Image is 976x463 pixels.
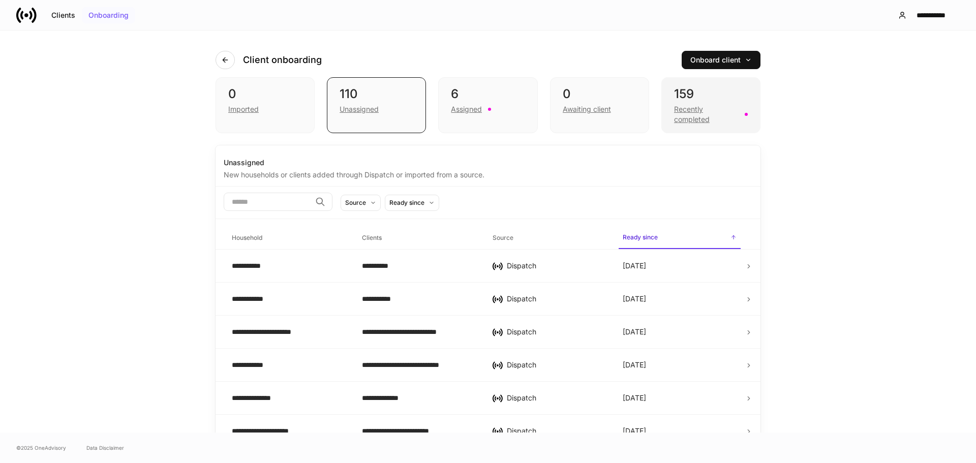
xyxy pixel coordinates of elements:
a: Data Disclaimer [86,444,124,452]
div: 110Unassigned [327,77,426,133]
div: Clients [51,12,75,19]
div: Onboard client [690,56,752,64]
button: Onboard client [682,51,760,69]
span: Household [228,228,350,249]
div: Dispatch [507,426,606,436]
button: Clients [45,7,82,23]
div: Unassigned [224,158,752,168]
div: Dispatch [507,294,606,304]
div: 159Recently completed [661,77,760,133]
h6: Source [493,233,513,242]
div: Ready since [389,198,424,207]
div: Recently completed [674,104,739,125]
h4: Client onboarding [243,54,322,66]
div: Unassigned [340,104,379,114]
div: 0Awaiting client [550,77,649,133]
div: 110 [340,86,413,102]
h6: Household [232,233,262,242]
div: Awaiting client [563,104,611,114]
p: [DATE] [623,294,646,304]
div: Imported [228,104,259,114]
div: Dispatch [507,393,606,403]
div: 6 [451,86,525,102]
div: Onboarding [88,12,129,19]
p: [DATE] [623,426,646,436]
button: Ready since [385,195,439,211]
button: Onboarding [82,7,135,23]
div: Dispatch [507,261,606,271]
span: Clients [358,228,480,249]
div: Dispatch [507,327,606,337]
p: [DATE] [623,360,646,370]
div: 0 [228,86,302,102]
div: 0 [563,86,636,102]
h6: Clients [362,233,382,242]
div: Dispatch [507,360,606,370]
span: © 2025 OneAdvisory [16,444,66,452]
span: Source [489,228,611,249]
div: Source [345,198,366,207]
p: [DATE] [623,393,646,403]
div: Assigned [451,104,482,114]
button: Source [341,195,381,211]
div: 0Imported [216,77,315,133]
div: 159 [674,86,748,102]
div: New households or clients added through Dispatch or imported from a source. [224,168,752,180]
h6: Ready since [623,232,658,242]
p: [DATE] [623,327,646,337]
p: [DATE] [623,261,646,271]
div: 6Assigned [438,77,537,133]
span: Ready since [619,227,741,249]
